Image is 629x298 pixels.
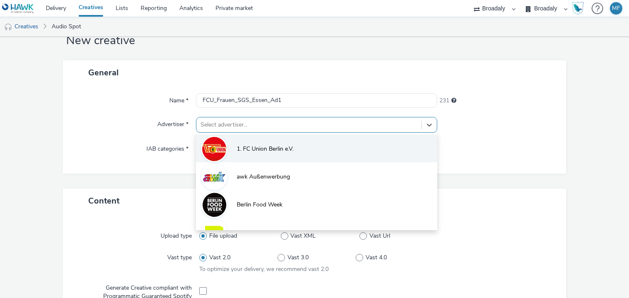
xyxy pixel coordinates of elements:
[63,33,566,49] h1: New creative
[4,23,12,31] img: audio
[572,2,587,15] a: Hawk Academy
[237,228,268,237] span: BROADALY.
[88,67,119,78] span: General
[572,2,584,15] img: Hawk Academy
[164,250,195,262] label: Vast type
[2,3,34,14] img: undefined Logo
[143,142,192,153] label: IAB categories *
[209,253,230,262] span: Vast 2.0
[202,193,226,217] img: Berlin Food Week
[196,93,437,108] input: Name
[366,253,387,262] span: Vast 4.0
[157,228,195,240] label: Upload type
[154,117,192,129] label: Advertiser *
[237,145,294,153] span: 1. FC Union Berlin e.V.
[237,173,290,181] span: awk Außenwerbung
[202,165,226,189] img: awk Außenwerbung
[451,97,456,105] div: Maximum 255 characters
[88,195,119,206] span: Content
[202,221,226,245] img: BROADALY.
[166,93,192,105] label: Name *
[287,253,309,262] span: Vast 3.0
[439,97,449,105] span: 231
[202,137,226,161] img: 1. FC Union Berlin e.V.
[209,232,237,240] span: File upload
[369,232,390,240] span: Vast Url
[290,232,316,240] span: Vast XML
[199,265,329,273] span: To optimize your delivery, we recommend vast 2.0
[237,201,282,209] span: Berlin Food Week
[612,2,620,15] div: MF
[47,17,85,37] a: Audio Spot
